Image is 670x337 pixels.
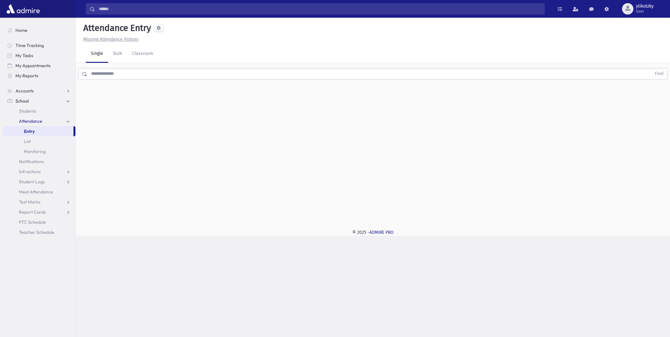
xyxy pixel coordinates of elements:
[19,179,45,185] span: Student Logs
[3,86,75,96] a: Accounts
[19,189,53,195] span: Meal Attendance
[3,157,75,167] a: Notifications
[86,229,660,236] div: © 2025 -
[369,230,394,235] a: ADMIRE PRO
[95,3,544,15] input: Search
[636,4,654,9] span: ytikotzky
[19,159,44,164] span: Notifications
[3,207,75,217] a: Report Cards
[19,199,40,205] span: Test Marks
[5,3,41,15] img: AdmirePro
[24,128,35,134] span: Entry
[3,187,75,197] a: Meal Attendance
[3,227,75,237] a: Teacher Schedule
[3,40,75,50] a: Time Tracking
[3,167,75,177] a: Infractions
[15,73,38,79] span: My Reports
[81,23,151,33] h5: Attendance Entry
[108,45,127,63] a: Bulk
[3,96,75,106] a: School
[636,9,654,14] span: User
[15,63,50,68] span: My Appointments
[15,53,33,58] span: My Tasks
[19,108,36,114] span: Students
[19,209,46,215] span: Report Cards
[3,71,75,81] a: My Reports
[3,116,75,126] a: Attendance
[3,106,75,116] a: Students
[19,219,46,225] span: PTC Schedule
[3,177,75,187] a: Student Logs
[83,37,138,42] u: Missing Attendance History
[15,98,29,104] span: School
[15,27,27,33] span: Home
[3,197,75,207] a: Test Marks
[3,126,73,136] a: Entry
[19,229,54,235] span: Teacher Schedule
[19,169,41,174] span: Infractions
[651,68,667,79] button: Find
[86,45,108,63] a: Single
[127,45,158,63] a: Classroom
[15,43,44,48] span: Time Tracking
[81,37,138,42] a: Missing Attendance History
[3,61,75,71] a: My Appointments
[3,25,75,35] a: Home
[3,136,75,146] a: List
[19,118,42,124] span: Attendance
[15,88,34,94] span: Accounts
[24,139,31,144] span: List
[3,50,75,61] a: My Tasks
[3,217,75,227] a: PTC Schedule
[24,149,46,154] span: Monitoring
[3,146,75,157] a: Monitoring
